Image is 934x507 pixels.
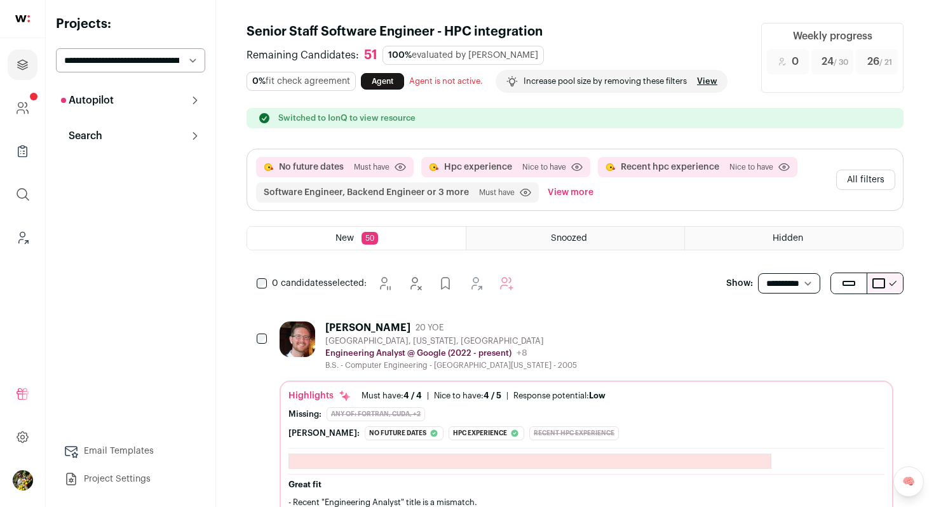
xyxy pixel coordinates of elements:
[551,234,587,243] span: Snoozed
[288,409,321,419] div: Missing:
[449,426,524,440] div: Hpc experience
[793,29,872,44] div: Weekly progress
[479,187,515,198] span: Must have
[61,128,102,144] p: Search
[403,391,422,400] span: 4 / 4
[484,391,501,400] span: 4 / 5
[61,93,114,108] p: Autopilot
[280,321,315,357] img: 3184be67d8a327c9dbbfe77cf2b480dbc7e1032de73e0f6649d2304f138f6437
[15,15,30,22] img: wellfound-shorthand-0d5821cbd27db2630d0214b213865d53afaa358527fdda9d0ea32b1df1b89c2c.svg
[545,182,596,203] button: View more
[517,349,527,358] span: +8
[272,277,367,290] span: selected:
[264,186,469,199] button: Software Engineer, Backend Engineer or 3 more
[893,466,924,497] a: 🧠
[522,162,566,172] span: Nice to have
[388,51,412,60] span: 100%
[409,77,483,85] span: Agent is not active.
[325,360,577,370] div: B.S. - Computer Engineering - [GEOGRAPHIC_DATA][US_STATE] - 2005
[288,389,351,402] div: Highlights
[272,279,328,288] span: 0 candidates
[621,161,719,173] button: Recent hpc experience
[362,391,606,401] ul: | |
[729,162,773,172] span: Nice to have
[56,123,205,149] button: Search
[879,58,892,66] span: / 21
[494,271,519,296] button: Add to Autopilot
[288,428,360,438] div: [PERSON_NAME]:
[382,46,544,65] div: evaluated by [PERSON_NAME]
[325,348,511,358] p: Engineering Analyst @ Google (2022 - present)
[529,426,619,440] div: Recent hpc experience
[279,161,344,173] button: No future dates
[444,161,512,173] button: Hpc experience
[354,162,389,172] span: Must have
[416,323,443,333] span: 20 YOE
[247,72,356,91] div: fit check agreement
[56,466,205,492] a: Project Settings
[524,76,687,86] p: Increase pool size by removing these filters
[434,391,501,401] div: Nice to have:
[362,391,422,401] div: Must have:
[362,232,378,245] span: 50
[56,88,205,113] button: Autopilot
[327,407,425,421] div: Any of: Fortran, CUDA, +2
[834,58,848,66] span: / 30
[867,54,892,69] span: 26
[466,227,684,250] a: Snoozed
[792,54,799,69] span: 0
[252,77,266,86] span: 0%
[8,50,37,80] a: Projects
[822,54,848,69] span: 24
[325,336,577,346] div: [GEOGRAPHIC_DATA], [US_STATE], [GEOGRAPHIC_DATA]
[8,136,37,166] a: Company Lists
[13,470,33,490] img: 6689865-medium_jpg
[836,170,895,190] button: All filters
[56,15,205,33] h2: Projects:
[8,222,37,253] a: Leads (Backoffice)
[513,391,606,401] div: Response potential:
[325,321,410,334] div: [PERSON_NAME]
[773,234,803,243] span: Hidden
[56,438,205,464] a: Email Templates
[697,76,717,86] a: View
[589,391,606,400] span: Low
[13,470,33,490] button: Open dropdown
[247,48,359,63] span: Remaining Candidates:
[402,271,428,296] button: Hide
[433,271,458,296] button: Add to Prospects
[365,426,443,440] div: No future dates
[463,271,489,296] button: Add to Shortlist
[8,93,37,123] a: Company and ATS Settings
[726,277,753,290] p: Show:
[364,48,377,64] div: 51
[361,73,404,90] a: Agent
[372,271,397,296] button: Snooze
[685,227,903,250] a: Hidden
[288,480,884,490] h2: Great fit
[278,113,416,123] p: Switched to IonQ to view resource
[335,234,354,243] span: New
[247,23,746,41] h1: Senior Staff Software Engineer - HPC integration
